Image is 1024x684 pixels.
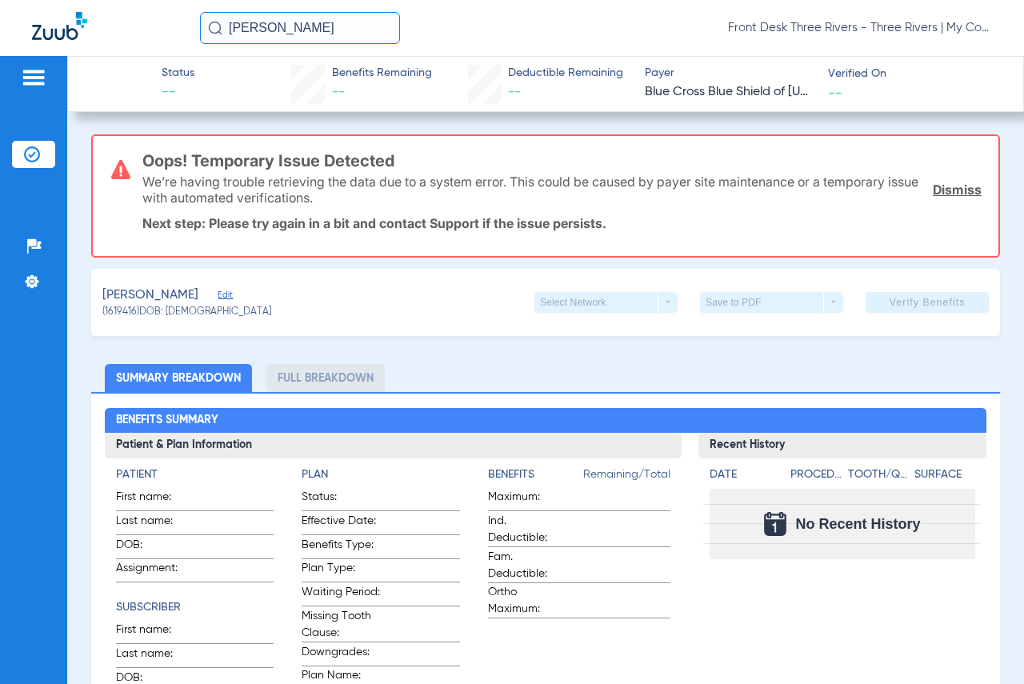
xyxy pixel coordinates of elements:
p: Next step: Please try again in a bit and contact Support if the issue persists. [142,215,982,231]
app-breakdown-title: Procedure [790,466,843,489]
h4: Subscriber [116,599,274,616]
img: Search Icon [208,21,222,35]
span: Plan Type: [302,560,380,582]
app-breakdown-title: Benefits [488,466,583,489]
app-breakdown-title: Date [710,466,777,489]
span: -- [828,84,842,101]
span: Ortho Maximum: [488,584,566,618]
span: Maximum: [488,489,566,510]
span: DOB: [116,537,194,558]
h4: Tooth/Quad [848,466,909,483]
span: Front Desk Three Rivers - Three Rivers | My Community Dental Centers [728,20,992,36]
img: Calendar [764,512,786,536]
h4: Plan [302,466,459,483]
span: -- [162,82,194,102]
h2: Benefits Summary [105,408,986,434]
span: Effective Date: [302,513,380,534]
span: Verified On [828,66,998,82]
span: (1619416) DOB: [DEMOGRAPHIC_DATA] [102,306,271,320]
input: Search for patients [200,12,400,44]
span: Benefits Type: [302,537,380,558]
span: Deductible Remaining [508,65,623,82]
li: Summary Breakdown [105,364,252,392]
img: hamburger-icon [21,68,46,87]
span: Status: [302,489,380,510]
span: Edit [218,290,232,305]
span: -- [508,86,521,98]
h4: Surface [914,466,975,483]
h4: Procedure [790,466,843,483]
span: First name: [116,489,194,510]
h4: Benefits [488,466,583,483]
span: Downgrades: [302,644,380,666]
img: error-icon [111,160,130,179]
h4: Patient [116,466,274,483]
span: Missing Tooth Clause: [302,608,380,642]
span: Ind. Deductible: [488,513,566,546]
span: Last name: [116,513,194,534]
h4: Date [710,466,777,483]
p: We’re having trouble retrieving the data due to a system error. This could be caused by payer sit... [142,174,922,206]
span: [PERSON_NAME] [102,286,198,306]
span: -- [332,86,345,98]
span: Status [162,65,194,82]
h3: Recent History [698,433,986,458]
img: Zuub Logo [32,12,87,40]
span: Blue Cross Blue Shield of [US_STATE] [645,82,814,102]
span: First name: [116,622,194,643]
span: Fam. Deductible: [488,549,566,582]
span: Assignment: [116,560,194,582]
span: Remaining/Total [583,466,670,489]
span: Waiting Period: [302,584,380,606]
h3: Oops! Temporary Issue Detected [142,153,982,169]
app-breakdown-title: Tooth/Quad [848,466,909,489]
li: Full Breakdown [266,364,385,392]
span: Payer [645,65,814,82]
span: Last name: [116,646,194,667]
app-breakdown-title: Surface [914,466,975,489]
span: Benefits Remaining [332,65,432,82]
iframe: Chat Widget [944,607,1024,684]
h3: Patient & Plan Information [105,433,681,458]
a: Dismiss [933,182,982,198]
span: No Recent History [796,516,921,532]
